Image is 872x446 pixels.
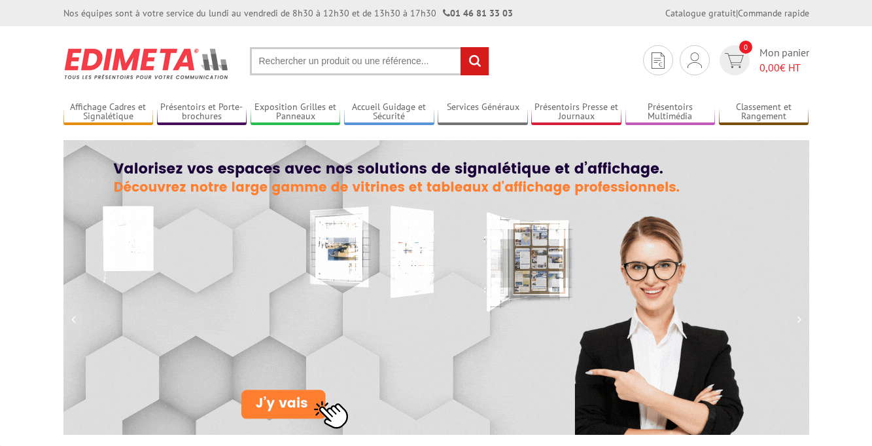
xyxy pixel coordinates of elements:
span: 0,00 [759,61,780,74]
span: 0 [739,41,752,54]
a: devis rapide 0 Mon panier 0,00€ HT [716,45,809,75]
a: Catalogue gratuit [665,7,736,19]
img: devis rapide [688,52,702,68]
input: rechercher [461,47,489,75]
div: | [665,7,809,20]
a: Affichage Cadres et Signalétique [63,102,154,123]
a: Présentoirs Presse et Journaux [531,102,621,123]
div: Nos équipes sont à votre service du lundi au vendredi de 8h30 à 12h30 et de 13h30 à 17h30 [63,7,513,20]
a: Commande rapide [738,7,809,19]
a: Services Généraux [438,102,528,123]
span: Mon panier [759,45,809,75]
img: devis rapide [725,53,744,68]
strong: 01 46 81 33 03 [443,7,513,19]
a: Classement et Rangement [719,102,809,123]
input: Rechercher un produit ou une référence... [250,47,489,75]
img: Présentoir, panneau, stand - Edimeta - PLV, affichage, mobilier bureau, entreprise [63,39,230,88]
a: Présentoirs et Porte-brochures [157,102,247,123]
img: devis rapide [652,52,665,69]
a: Accueil Guidage et Sécurité [344,102,434,123]
a: Présentoirs Multimédia [625,102,716,123]
span: € HT [759,60,809,75]
a: Exposition Grilles et Panneaux [251,102,341,123]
